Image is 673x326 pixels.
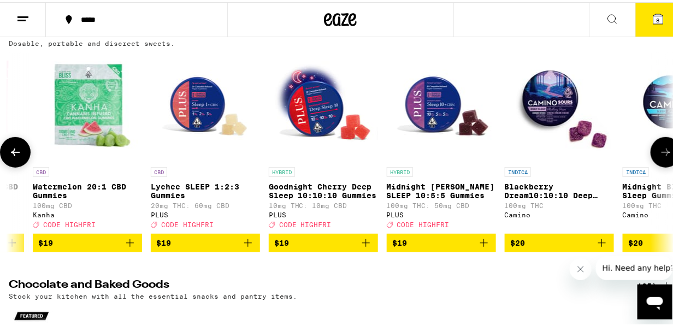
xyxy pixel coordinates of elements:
span: $20 [628,236,643,245]
button: Add to bag [505,232,614,250]
iframe: Close message [570,256,592,278]
a: Open page for Goodnight Cherry Deep Sleep 10:10:10 Gummies from PLUS [269,50,378,232]
div: PLUS [269,209,378,216]
p: 100mg THC [505,200,614,207]
a: Open page for Blackberry Dream10:10:10 Deep Sleep Gummies from Camino [505,50,614,232]
h2: Chocolate and Baked Goods [9,277,619,291]
span: $19 [38,236,53,245]
img: PLUS - Goodnight Cherry Deep Sleep 10:10:10 Gummies [269,50,378,159]
p: 20mg THC: 60mg CBD [151,200,260,207]
p: 10mg THC: 10mg CBD [269,200,378,207]
iframe: Button to launch messaging window [637,282,672,317]
div: Kanha [33,209,142,216]
span: CODE HIGHFRI [397,219,450,226]
span: 8 [657,15,660,21]
p: Stock your kitchen with all the essential snacks and pantry items. [9,291,297,298]
p: 100mg THC: 50mg CBD [387,200,496,207]
img: PLUS - Midnight Berry SLEEP 10:5:5 Gummies [387,50,496,159]
p: INDICA [623,165,649,175]
span: $19 [274,236,289,245]
a: Open page for Watermelon 20:1 CBD Gummies from Kanha [33,50,142,232]
p: CBD [33,165,49,175]
p: HYBRID [387,165,413,175]
span: CODE HIGHFRI [43,219,96,226]
iframe: Message from company [596,254,672,278]
img: Camino - Blackberry Dream10:10:10 Deep Sleep Gummies [505,50,614,159]
span: $19 [392,236,407,245]
span: $19 [156,236,171,245]
span: $20 [510,236,525,245]
span: CODE HIGHFRI [279,219,332,226]
button: Add to bag [387,232,496,250]
div: Camino [505,209,614,216]
button: Add to bag [33,232,142,250]
p: Dosable, portable and discreet sweets. [9,38,175,45]
span: CODE HIGHFRI [161,219,214,226]
p: Lychee SLEEP 1:2:3 Gummies [151,180,260,198]
a: Open page for Lychee SLEEP 1:2:3 Gummies from PLUS [151,50,260,232]
p: Midnight [PERSON_NAME] SLEEP 10:5:5 Gummies [387,180,496,198]
p: Goodnight Cherry Deep Sleep 10:10:10 Gummies [269,180,378,198]
p: INDICA [505,165,531,175]
img: PLUS - Lychee SLEEP 1:2:3 Gummies [151,50,260,159]
a: Open page for Midnight Berry SLEEP 10:5:5 Gummies from PLUS [387,50,496,232]
div: PLUS [151,209,260,216]
button: Add to bag [151,232,260,250]
p: HYBRID [269,165,295,175]
button: Add to bag [269,232,378,250]
img: Kanha - Watermelon 20:1 CBD Gummies [33,50,142,159]
p: Watermelon 20:1 CBD Gummies [33,180,142,198]
p: 100mg CBD [33,200,142,207]
p: Blackberry Dream10:10:10 Deep Sleep Gummies [505,180,614,198]
div: PLUS [387,209,496,216]
span: Hi. Need any help? [7,8,79,16]
p: CBD [151,165,167,175]
a: (25) [637,277,672,291]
